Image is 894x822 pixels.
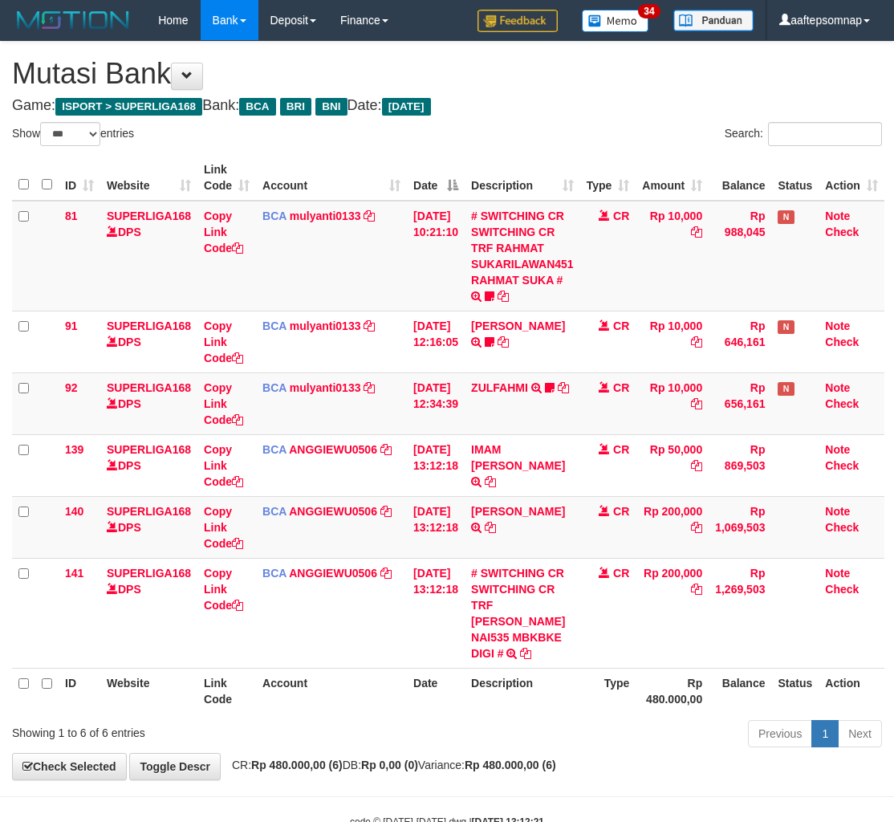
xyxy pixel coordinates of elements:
a: SUPERLIGA168 [107,210,191,222]
a: Toggle Descr [129,753,221,780]
a: Copy mulyanti0133 to clipboard [364,210,375,222]
a: [PERSON_NAME] [471,505,565,518]
a: SUPERLIGA168 [107,319,191,332]
td: DPS [100,558,197,668]
a: [PERSON_NAME] [471,319,565,332]
span: 92 [65,381,78,394]
h1: Mutasi Bank [12,58,882,90]
span: CR [613,567,629,580]
span: CR [613,319,629,332]
a: Check [825,397,859,410]
th: Website: activate to sort column ascending [100,155,197,201]
td: Rp 646,161 [709,311,771,372]
span: 140 [65,505,83,518]
a: Note [825,319,850,332]
span: CR [613,381,629,394]
a: Check Selected [12,753,127,780]
span: CR [613,443,629,456]
a: SUPERLIGA168 [107,567,191,580]
th: Description [465,668,580,714]
th: Status [771,668,819,714]
a: Copy ERWIN SUDRAJAT to clipboard [485,521,496,534]
td: [DATE] 12:16:05 [407,311,465,372]
th: Description: activate to sort column ascending [465,155,580,201]
strong: Rp 0,00 (0) [361,759,418,771]
label: Search: [725,122,882,146]
a: Copy RIYO RAHMAN to clipboard [498,336,509,348]
th: ID: activate to sort column ascending [59,155,100,201]
a: Copy Rp 10,000 to clipboard [691,397,702,410]
td: [DATE] 13:12:18 [407,434,465,496]
td: Rp 200,000 [636,496,709,558]
a: Copy Link Code [204,567,243,612]
th: Action [819,668,884,714]
th: Type: activate to sort column ascending [580,155,636,201]
a: # SWITCHING CR SWITCHING CR TRF [PERSON_NAME] NAI535 MBKBKE DIGI # [471,567,565,660]
a: Check [825,583,859,596]
img: MOTION_logo.png [12,8,134,32]
th: ID [59,668,100,714]
span: 81 [65,210,78,222]
span: BCA [262,505,286,518]
th: Link Code [197,668,256,714]
a: Note [825,210,850,222]
span: Has Note [778,320,794,334]
td: Rp 1,069,503 [709,496,771,558]
a: Copy Link Code [204,443,243,488]
span: 141 [65,567,83,580]
span: CR: DB: Variance: [224,759,556,771]
span: BNI [315,98,347,116]
a: Note [825,381,850,394]
div: Showing 1 to 6 of 6 entries [12,718,360,741]
td: Rp 869,503 [709,434,771,496]
a: ANGGIEWU0506 [289,443,377,456]
strong: Rp 480.000,00 (6) [251,759,343,771]
a: Note [825,505,850,518]
span: CR [613,505,629,518]
span: ISPORT > SUPERLIGA168 [55,98,202,116]
a: Copy Link Code [204,505,243,550]
a: Note [825,443,850,456]
span: BCA [262,210,286,222]
th: Balance [709,668,771,714]
a: Check [825,336,859,348]
td: DPS [100,201,197,311]
td: [DATE] 12:34:39 [407,372,465,434]
th: Account [256,668,407,714]
label: Show entries [12,122,134,146]
a: Copy IMAM MUHAJIR to clipboard [485,475,496,488]
td: Rp 988,045 [709,201,771,311]
a: Copy Rp 10,000 to clipboard [691,226,702,238]
td: [DATE] 13:12:18 [407,496,465,558]
a: Copy Rp 200,000 to clipboard [691,521,702,534]
a: Copy Link Code [204,210,243,254]
a: Copy ANGGIEWU0506 to clipboard [380,443,392,456]
span: BCA [262,443,286,456]
td: [DATE] 13:12:18 [407,558,465,668]
th: Action: activate to sort column ascending [819,155,884,201]
span: 91 [65,319,78,332]
a: Copy Rp 10,000 to clipboard [691,336,702,348]
a: # SWITCHING CR SWITCHING CR TRF RAHMAT SUKARILAWAN451 RAHMAT SUKA # [471,210,574,287]
a: 1 [811,720,839,747]
td: DPS [100,434,197,496]
td: Rp 656,161 [709,372,771,434]
th: Amount: activate to sort column ascending [636,155,709,201]
span: [DATE] [382,98,431,116]
span: CR [613,210,629,222]
a: Copy Rp 200,000 to clipboard [691,583,702,596]
select: Showentries [40,122,100,146]
th: Date: activate to sort column descending [407,155,465,201]
td: Rp 200,000 [636,558,709,668]
th: Account: activate to sort column ascending [256,155,407,201]
th: Link Code: activate to sort column ascending [197,155,256,201]
a: SUPERLIGA168 [107,381,191,394]
span: BCA [262,567,286,580]
a: ANGGIEWU0506 [289,505,377,518]
td: Rp 10,000 [636,311,709,372]
a: Next [838,720,882,747]
td: DPS [100,496,197,558]
span: BCA [262,381,286,394]
a: IMAM [PERSON_NAME] [471,443,565,472]
a: Copy Rp 50,000 to clipboard [691,459,702,472]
